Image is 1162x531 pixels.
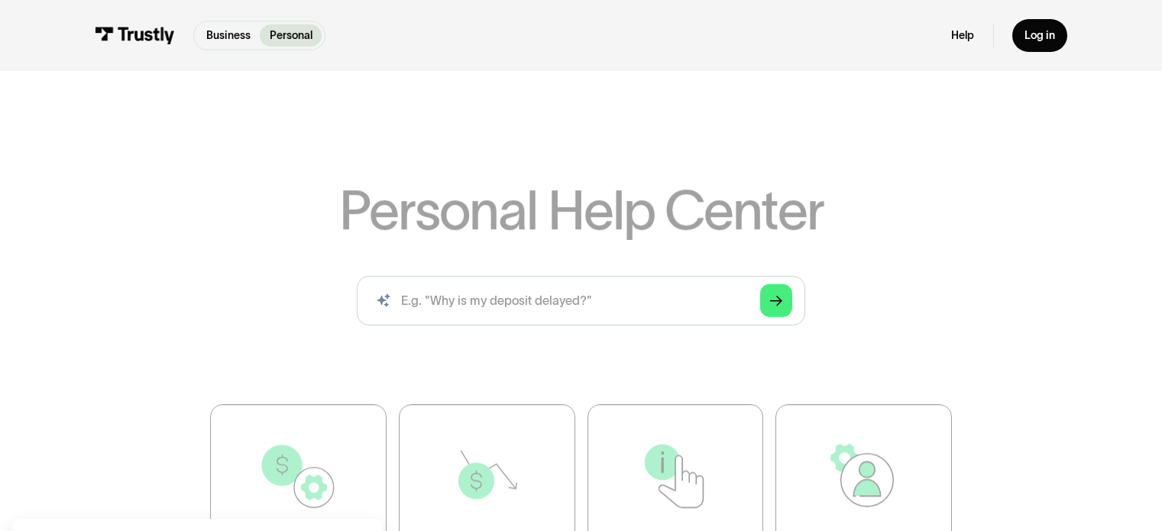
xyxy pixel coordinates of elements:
[206,28,251,44] p: Business
[260,24,321,47] a: Personal
[951,28,974,42] a: Help
[1012,19,1067,52] a: Log in
[339,183,824,238] h1: Personal Help Center
[357,276,804,325] input: search
[197,24,260,47] a: Business
[1024,28,1055,42] div: Log in
[95,27,175,44] img: Trustly Logo
[270,28,312,44] p: Personal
